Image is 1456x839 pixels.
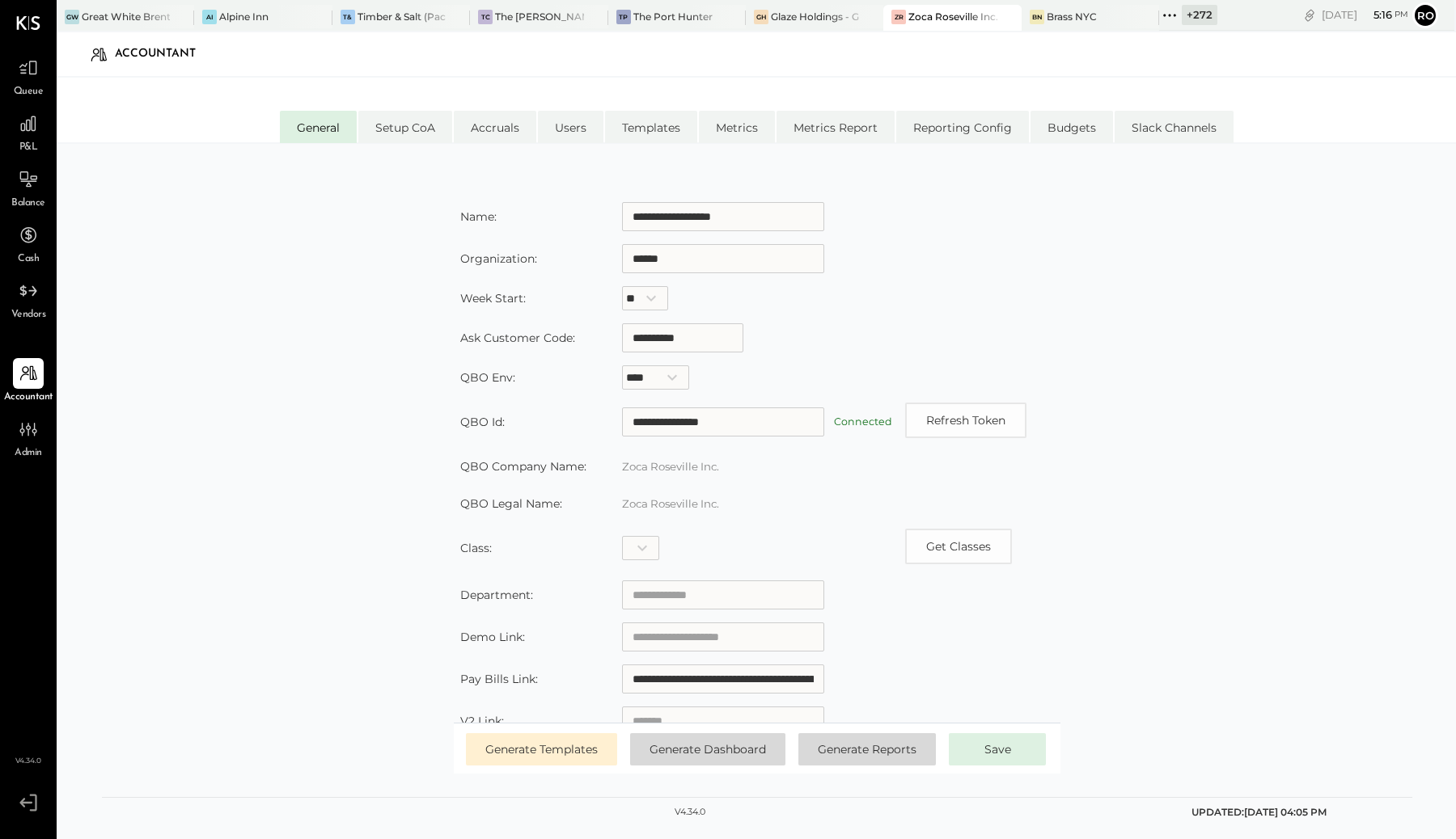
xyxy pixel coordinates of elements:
[905,529,1012,564] button: Copy id
[15,446,42,461] span: Admin
[754,10,768,24] div: GH
[202,10,217,24] div: AI
[358,111,452,143] li: Setup CoA
[896,111,1029,143] li: Reporting Config
[485,742,598,757] span: Generate Templates
[1,53,56,99] a: Queue
[18,252,39,267] span: Cash
[622,497,719,510] label: Zoca Roseville Inc.
[1,358,56,405] a: Accountant
[454,111,536,143] li: Accruals
[478,10,493,24] div: TC
[495,10,583,23] div: The [PERSON_NAME]
[1115,111,1234,143] li: Slack Channels
[460,588,533,602] label: Department:
[460,672,538,686] label: Pay Bills Link:
[82,10,170,23] div: Great White Brentwood
[984,742,1011,757] span: Save
[777,111,895,143] li: Metrics Report
[675,806,705,819] div: v 4.34.0
[460,714,504,728] label: V2 Link:
[1191,806,1327,818] span: UPDATED: [DATE] 04:05 PM
[460,331,575,345] label: Ask Customer Code:
[460,459,586,474] label: QBO Company Name:
[818,742,916,757] span: Generate Reports
[280,111,357,143] li: General
[798,733,936,765] button: Generate Reports
[460,630,525,644] label: Demo Link:
[358,10,446,23] div: Timber & Salt (Pacific Dining CA1 LLC)
[14,85,44,99] span: Queue
[1030,10,1044,24] div: BN
[11,196,45,211] span: Balance
[460,291,526,306] label: Week Start:
[1,108,56,155] a: P&L
[905,403,1026,438] button: Refresh Token
[605,111,697,143] li: Templates
[1182,5,1217,25] div: + 272
[538,111,603,143] li: Users
[4,390,53,405] span: Accountant
[341,10,355,24] div: T&
[219,10,269,23] div: Alpine Inn
[1302,6,1318,23] div: copy link
[11,308,46,323] span: Vendors
[834,415,892,428] label: Connected
[460,415,505,429] label: QBO Id:
[1322,7,1408,23] div: [DATE]
[908,10,997,23] div: Zoca Roseville Inc.
[460,251,537,266] label: Organization:
[650,742,766,757] span: Generate Dashboard
[1,276,56,323] a: Vendors
[616,10,631,24] div: TP
[466,733,617,765] button: Generate Templates
[891,10,906,24] div: ZR
[19,141,38,155] span: P&L
[699,111,775,143] li: Metrics
[1,164,56,211] a: Balance
[1,414,56,461] a: Admin
[460,496,562,511] label: QBO Legal Name:
[460,370,515,385] label: QBO Env:
[1047,10,1097,23] div: Brass NYC
[630,733,785,765] button: Generate Dashboard
[949,733,1046,765] button: Save
[460,209,497,224] label: Name:
[1,220,56,267] a: Cash
[1031,111,1113,143] li: Budgets
[460,541,492,555] label: Class:
[65,10,79,24] div: GW
[771,10,859,23] div: Glaze Holdings - Glaze Teriyaki Holdings LLC
[1412,2,1438,28] button: Ro
[115,41,212,67] div: Accountant
[633,10,713,23] div: The Port Hunter
[622,460,719,473] label: Zoca Roseville Inc.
